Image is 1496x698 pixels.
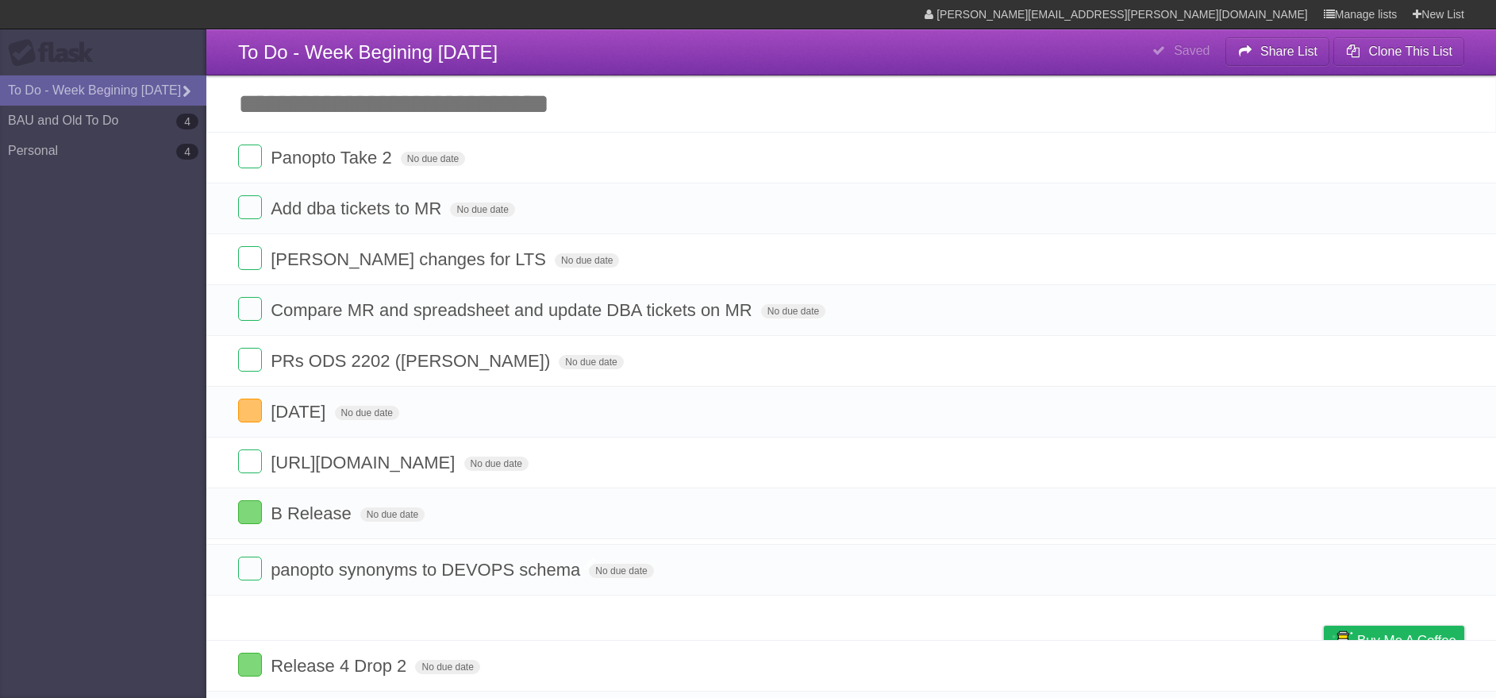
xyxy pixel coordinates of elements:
span: [URL][DOMAIN_NAME] [271,453,459,472]
label: Done [238,399,262,422]
label: Done [238,500,262,524]
span: Buy me a coffee [1357,627,1456,654]
span: Release 4 Drop 2 [271,656,410,676]
span: panopto synonyms to DEVOPS schema [271,560,584,580]
label: Done [238,557,262,580]
b: 4 [176,114,198,129]
label: Done [238,145,262,168]
span: Add dba tickets to MR [271,199,445,218]
label: Done [238,297,262,321]
span: No due date [555,253,619,268]
b: 4 [176,144,198,160]
span: No due date [464,457,529,471]
a: Buy me a coffee [1324,626,1464,655]
span: No due date [415,660,479,674]
div: Flask [8,39,103,67]
img: Buy me a coffee [1332,627,1353,654]
span: No due date [401,152,465,166]
span: No due date [589,564,653,578]
b: Share List [1260,44,1317,58]
button: Clone This List [1333,37,1464,66]
span: PRs ODS 2202 ([PERSON_NAME]) [271,351,554,371]
label: Done [238,246,262,270]
span: No due date [761,304,825,318]
span: Panopto Take 2 [271,148,396,168]
label: Done [238,348,262,372]
label: Done [238,449,262,473]
span: To Do - Week Begining [DATE] [238,41,498,63]
button: Share List [1225,37,1330,66]
span: No due date [559,355,623,369]
span: B Release [271,503,356,523]
label: Done [238,195,262,219]
span: [PERSON_NAME] changes for LTS [271,249,550,269]
b: Saved [1174,44,1209,57]
b: Clone This List [1368,44,1452,58]
span: [DATE] [271,402,329,422]
span: No due date [360,507,425,522]
span: No due date [335,406,399,420]
label: Done [238,653,262,677]
span: Compare MR and spreadsheet and update DBA tickets on MR [271,300,756,320]
span: No due date [450,202,514,217]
